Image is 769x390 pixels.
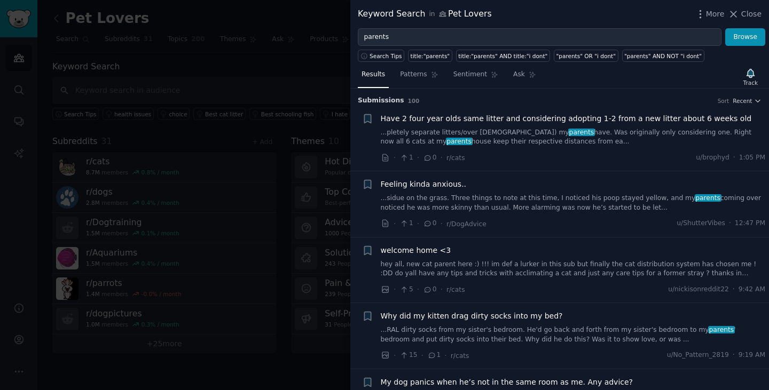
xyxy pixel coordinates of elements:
[733,97,752,105] span: Recent
[725,28,765,46] button: Browse
[451,352,469,360] span: r/cats
[706,9,725,20] span: More
[358,50,404,62] button: Search Tips
[358,66,389,88] a: Results
[381,245,451,256] a: welcome home <3
[554,50,618,62] a: "parents" OR "i dont"
[695,194,721,202] span: parents
[394,218,396,229] span: ·
[358,7,492,21] div: Keyword Search Pet Lovers
[358,96,404,106] span: Submission s
[394,350,396,361] span: ·
[556,52,616,60] div: "parents" OR "i dont"
[739,153,765,163] span: 1:05 PM
[708,326,735,333] span: parents
[668,285,729,295] span: u/nickisonreddit22
[733,285,735,295] span: ·
[423,219,436,228] span: 0
[446,286,465,293] span: r/cats
[446,138,473,145] span: parents
[509,66,540,88] a: Ask
[408,98,420,104] span: 100
[399,285,413,295] span: 5
[444,350,446,361] span: ·
[381,260,766,278] a: hey all, new cat parent here :) !!! im def a lurker in this sub but finally the cat distribution ...
[417,152,419,163] span: ·
[370,52,402,60] span: Search Tips
[399,219,413,228] span: 1
[677,219,725,228] span: u/ShutterVibes
[568,129,595,136] span: parents
[358,28,721,46] input: Try a keyword related to your business
[417,218,419,229] span: ·
[739,351,765,360] span: 9:19 AM
[624,52,702,60] div: "parents" AND NOT "i dont"
[728,9,762,20] button: Close
[729,219,731,228] span: ·
[458,52,547,60] div: title:"parents" AND title:"i dont"
[733,97,762,105] button: Recent
[381,377,633,388] a: My dog panics when he’s not in the same room as me. Any advice?
[362,70,385,79] span: Results
[743,79,758,86] div: Track
[441,218,443,229] span: ·
[735,219,765,228] span: 12:47 PM
[429,10,435,19] span: in
[733,153,735,163] span: ·
[622,50,704,62] a: "parents" AND NOT "i dont"
[417,284,419,295] span: ·
[423,285,436,295] span: 0
[733,351,735,360] span: ·
[400,70,427,79] span: Patterns
[695,9,725,20] button: More
[441,284,443,295] span: ·
[421,350,423,361] span: ·
[446,154,465,162] span: r/cats
[667,351,729,360] span: u/No_Pattern_2819
[408,50,452,62] a: title:"parents"
[696,153,729,163] span: u/brophyd
[399,153,413,163] span: 1
[718,97,729,105] div: Sort
[399,351,417,360] span: 15
[423,153,436,163] span: 0
[411,52,450,60] div: title:"parents"
[446,220,486,228] span: r/DogAdvice
[441,152,443,163] span: ·
[381,194,766,212] a: ...sidue on the grass. Three things to note at this time, I noticed his poop stayed yellow, and m...
[396,66,442,88] a: Patterns
[381,113,752,124] a: Have 2 four year olds same litter and considering adopting 1-2 from a new litter about 6 weeks old
[456,50,550,62] a: title:"parents" AND title:"i dont"
[740,66,762,88] button: Track
[427,351,441,360] span: 1
[453,70,487,79] span: Sentiment
[381,128,766,147] a: ...pletely separate litters/over [DEMOGRAPHIC_DATA]) myparentshave. Was originally only consideri...
[513,70,525,79] span: Ask
[394,284,396,295] span: ·
[739,285,765,295] span: 9:42 AM
[381,179,467,190] a: Feeling kinda anxious..
[394,152,396,163] span: ·
[450,66,502,88] a: Sentiment
[381,311,563,322] a: Why did my kitten drag dirty socks into my bed?
[381,325,766,344] a: ...RAL dirty socks from my sister's bedroom. He'd go back and forth from my sister's bedroom to m...
[741,9,762,20] span: Close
